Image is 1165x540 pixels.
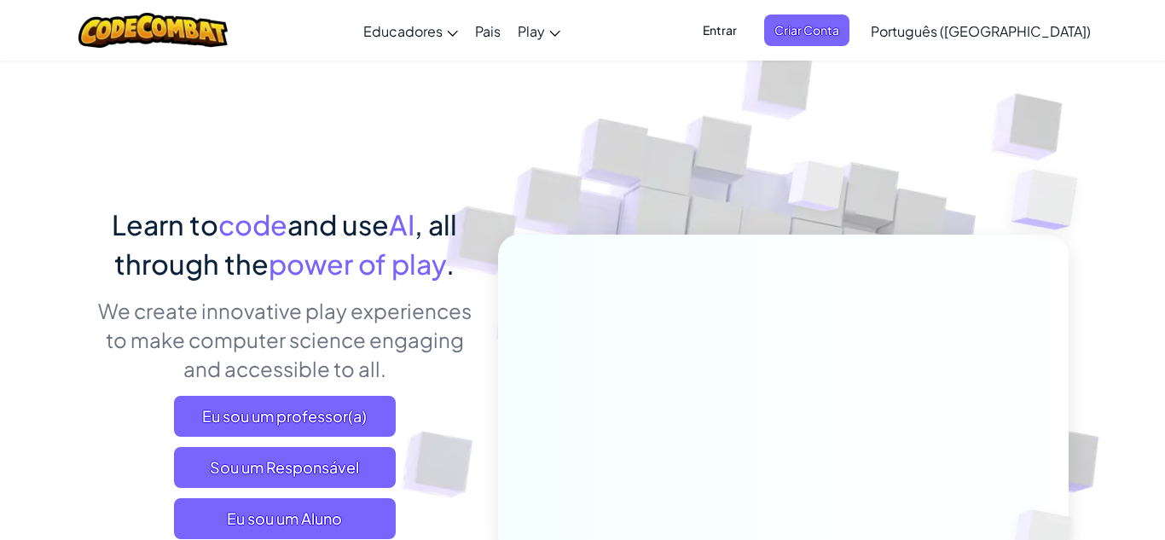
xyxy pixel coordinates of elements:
a: Sou um Responsável [174,447,396,488]
span: code [218,207,287,241]
a: Português ([GEOGRAPHIC_DATA]) [862,8,1099,54]
p: We create innovative play experiences to make computer science engaging and accessible to all. [96,296,472,383]
span: and use [287,207,389,241]
span: Educadores [363,22,443,40]
button: Criar Conta [764,15,849,46]
a: Educadores [355,8,467,54]
img: Overlap cubes [756,127,879,254]
img: CodeCombat logo [78,13,228,48]
span: . [446,247,455,281]
a: Pais [467,8,509,54]
span: Play [518,22,545,40]
a: Play [509,8,569,54]
img: Overlap cubes [977,128,1125,272]
a: Eu sou um professor(a) [174,396,396,437]
span: Learn to [112,207,218,241]
span: AI [389,207,414,241]
button: Eu sou um Aluno [174,498,396,539]
button: Entrar [693,15,747,46]
span: power of play [269,247,446,281]
span: Português ([GEOGRAPHIC_DATA]) [871,22,1091,40]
